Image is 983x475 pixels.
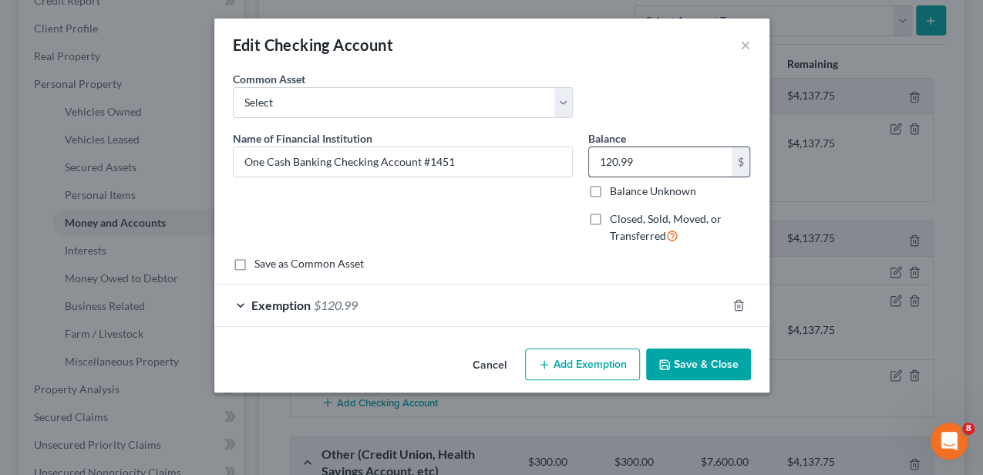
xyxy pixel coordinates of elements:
[233,132,372,145] span: Name of Financial Institution
[732,147,750,177] div: $
[525,349,640,381] button: Add Exemption
[646,349,751,381] button: Save & Close
[251,298,311,312] span: Exemption
[740,35,751,54] button: ×
[931,423,968,460] iframe: Intercom live chat
[460,350,519,381] button: Cancel
[314,298,358,312] span: $120.99
[233,34,393,56] div: Edit Checking Account
[234,147,572,177] input: Enter name...
[254,256,364,271] label: Save as Common Asset
[588,130,626,147] label: Balance
[233,71,305,87] label: Common Asset
[962,423,975,435] span: 8
[610,184,696,199] label: Balance Unknown
[610,212,722,242] span: Closed, Sold, Moved, or Transferred
[589,147,732,177] input: 0.00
